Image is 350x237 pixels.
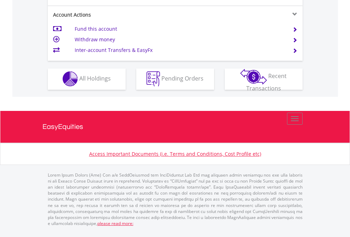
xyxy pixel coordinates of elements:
[79,75,111,82] span: All Holdings
[246,72,287,92] span: Recent Transactions
[161,75,203,82] span: Pending Orders
[89,150,261,157] a: Access Important Documents (i.e. Terms and Conditions, Cost Profile etc)
[75,34,284,45] td: Withdraw money
[63,71,78,87] img: holdings-wht.png
[225,69,303,90] button: Recent Transactions
[97,220,133,226] a: please read more:
[42,111,308,143] a: EasyEquities
[240,69,267,84] img: transactions-zar-wht.png
[147,71,160,87] img: pending_instructions-wht.png
[75,24,284,34] td: Fund this account
[75,45,284,55] td: Inter-account Transfers & EasyFx
[48,69,126,90] button: All Holdings
[48,11,175,18] div: Account Actions
[136,69,214,90] button: Pending Orders
[48,172,303,226] p: Lorem Ipsum Dolors (Ame) Con a/e SeddOeiusmod tem InciDiduntut Lab Etd mag aliquaen admin veniamq...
